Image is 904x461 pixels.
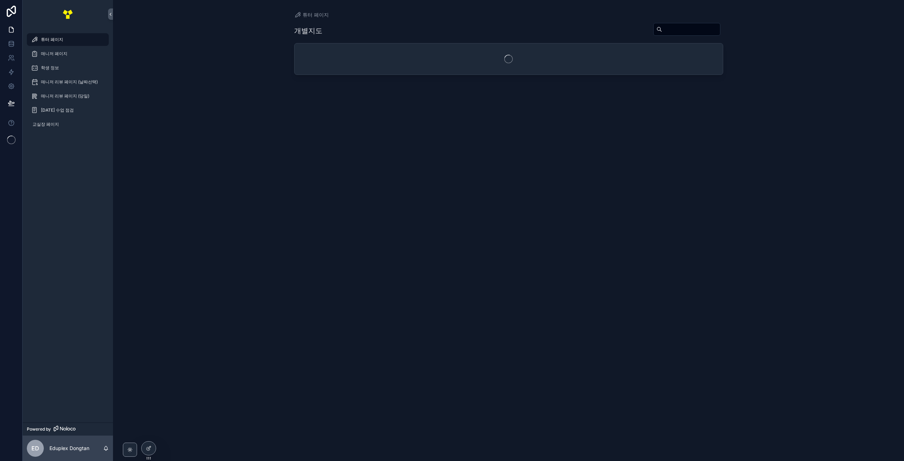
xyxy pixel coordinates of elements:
a: 매니저 페이지 [27,47,109,60]
a: 튜터 페이지 [294,11,329,18]
span: 매니저 리뷰 페이지 (당일) [41,93,89,99]
a: 교실장 페이지 [27,118,109,131]
a: 매니저 리뷰 페이지 (당일) [27,90,109,102]
span: 튜터 페이지 [41,37,63,42]
span: Powered by [27,426,51,432]
span: ED [31,444,39,453]
a: Powered by [23,422,113,436]
p: Eduplex Dongtan [49,445,89,452]
span: 학생 정보 [41,65,59,71]
div: scrollable content [23,28,113,140]
img: App logo [62,8,73,20]
span: 튜터 페이지 [303,11,329,18]
span: [DATE] 수업 점검 [41,107,74,113]
a: 매니저 리뷰 페이지 (날짜선택) [27,76,109,88]
span: 매니저 리뷰 페이지 (날짜선택) [41,79,98,85]
h1: 개별지도 [294,26,322,36]
span: 교실장 페이지 [32,122,59,127]
a: [DATE] 수업 점검 [27,104,109,117]
span: 매니저 페이지 [41,51,67,57]
a: 학생 정보 [27,61,109,74]
a: 튜터 페이지 [27,33,109,46]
